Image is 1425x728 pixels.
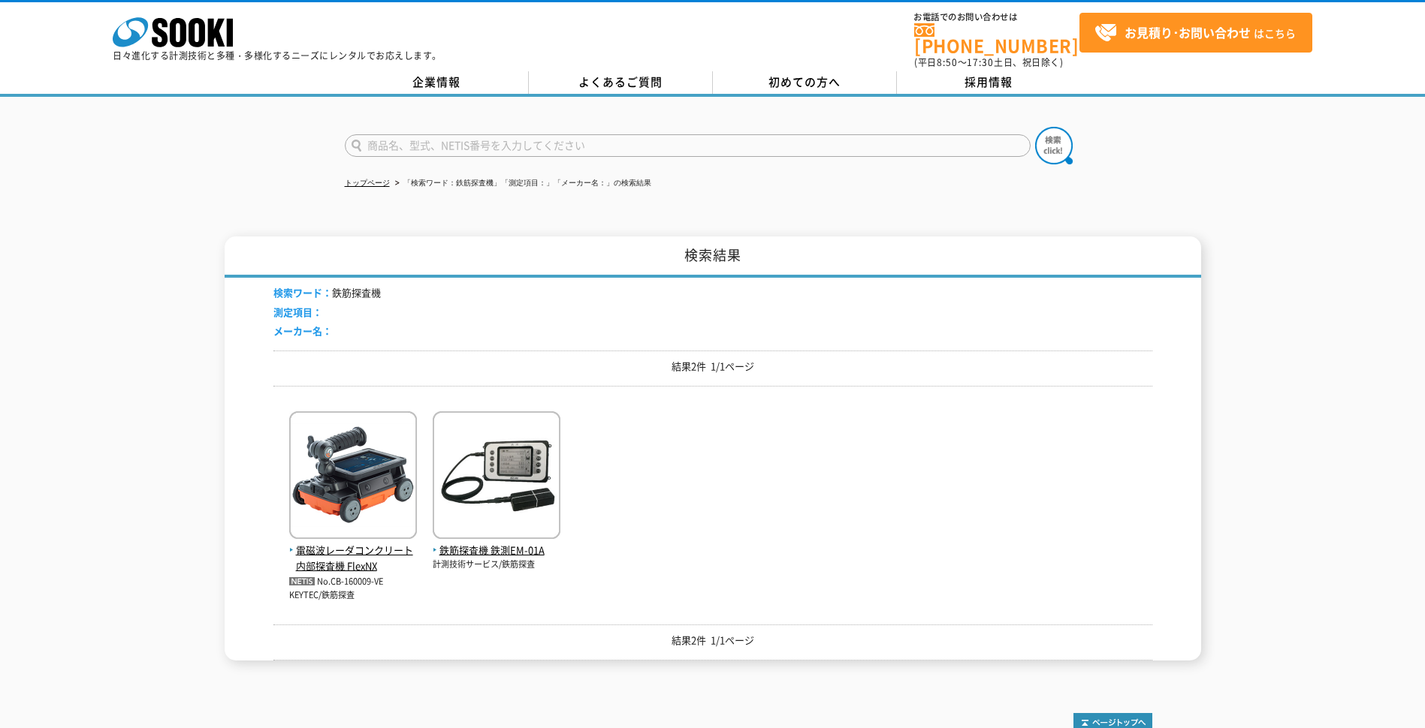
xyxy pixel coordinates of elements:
[273,285,381,301] li: 鉄筋探査機
[897,71,1081,94] a: 採用情報
[914,13,1079,22] span: お電話でのお問い合わせは
[289,543,417,574] span: 電磁波レーダコンクリート内部探査機 FlexNX
[914,56,1063,69] span: (平日 ～ 土日、祝日除く)
[273,285,332,299] span: 検索ワード：
[1079,13,1312,53] a: お見積り･お問い合わせはこちら
[529,71,713,94] a: よくあるご質問
[433,411,560,543] img: 鉄測EM-01A
[1035,127,1073,164] img: btn_search.png
[433,558,560,571] p: 計測技術サービス/鉄筋探査
[937,56,958,69] span: 8:50
[392,176,651,191] li: 「検索ワード：鉄筋探査機」「測定項目：」「メーカー名：」の検索結果
[433,543,560,558] span: 鉄筋探査機 鉄測EM-01A
[289,574,417,590] p: No.CB-160009-VE
[289,411,417,543] img: FlexNX
[113,51,442,60] p: 日々進化する計測技術と多種・多様化するニーズにレンタルでお応えします。
[273,323,332,338] span: メーカー名：
[345,179,390,187] a: トップページ
[713,71,897,94] a: 初めての方へ
[273,633,1152,648] p: 結果2件 1/1ページ
[967,56,994,69] span: 17:30
[289,589,417,602] p: KEYTEC/鉄筋探査
[273,305,322,319] span: 測定項目：
[914,23,1079,54] a: [PHONE_NUMBER]
[225,236,1201,278] h1: 検索結果
[289,527,417,573] a: 電磁波レーダコンクリート内部探査機 FlexNX
[345,134,1031,157] input: 商品名、型式、NETIS番号を入力してください
[273,359,1152,375] p: 結果2件 1/1ページ
[345,71,529,94] a: 企業情報
[1094,22,1296,44] span: はこちら
[768,74,841,90] span: 初めての方へ
[433,527,560,558] a: 鉄筋探査機 鉄測EM-01A
[1125,23,1251,41] strong: お見積り･お問い合わせ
